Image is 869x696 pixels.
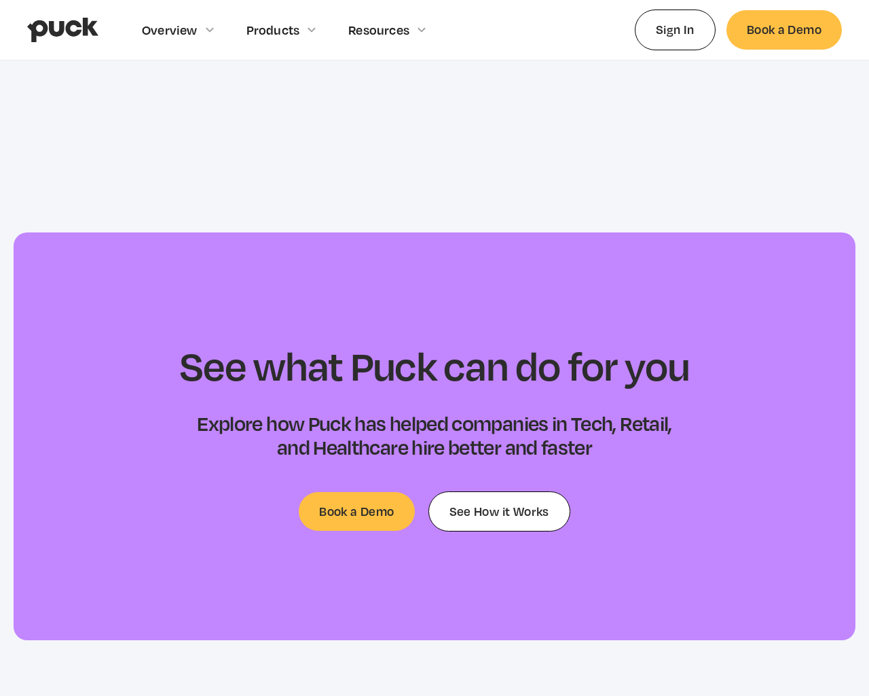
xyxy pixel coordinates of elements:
a: Book a Demo [299,492,414,531]
h2: See what Puck can do for you [179,341,689,389]
div: Resources [348,22,409,37]
a: Sign In [635,10,716,50]
a: Book a Demo [726,10,842,49]
div: Overview [142,22,198,37]
div: Products [246,22,300,37]
h3: Explore how Puck has helped companies in Tech, Retail, and Healthcare hire better and faster [193,411,676,459]
a: See How it Works [428,491,570,532]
